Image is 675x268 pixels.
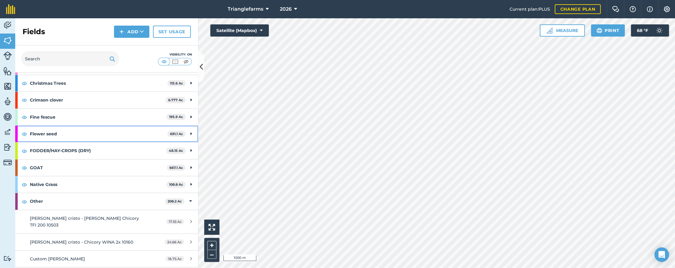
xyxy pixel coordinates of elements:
[114,26,149,38] button: Add
[15,142,198,159] div: FODDER/HAY-CROPS (DRY)48.15 Ac
[228,5,263,13] span: Trianglefarms
[280,5,292,13] span: 2026
[165,256,184,261] span: 16.75 Ac
[30,256,85,262] span: Custom [PERSON_NAME]
[591,24,625,37] button: Print
[166,219,184,224] span: 17.55 Ac
[15,234,198,250] a: [PERSON_NAME] cristo - Chicory WINA 2x 1016024.66 Ac
[663,6,670,12] img: A cog icon
[22,96,27,104] img: svg+xml;base64,PHN2ZyB4bWxucz0iaHR0cDovL3d3dy53My5vcmcvMjAwMC9zdmciIHdpZHRoPSIxOCIgaGVpZ2h0PSIyNC...
[169,115,183,119] strong: 195.9 Ac
[22,80,27,87] img: svg+xml;base64,PHN2ZyB4bWxucz0iaHR0cDovL3d3dy53My5vcmcvMjAwMC9zdmciIHdpZHRoPSIxOCIgaGVpZ2h0PSIyNC...
[3,127,12,137] img: svg+xml;base64,PD94bWwgdmVyc2lvbj0iMS4wIiBlbmNvZGluZz0idXRmLTgiPz4KPCEtLSBHZW5lcmF0b3I6IEFkb2JlIE...
[647,5,653,13] img: svg+xml;base64,PHN2ZyB4bWxucz0iaHR0cDovL3d3dy53My5vcmcvMjAwMC9zdmciIHdpZHRoPSIxNyIgaGVpZ2h0PSIxNy...
[22,113,27,121] img: svg+xml;base64,PHN2ZyB4bWxucz0iaHR0cDovL3d3dy53My5vcmcvMjAwMC9zdmciIHdpZHRoPSIxOCIgaGVpZ2h0PSIyNC...
[168,98,183,102] strong: 6.777 Ac
[165,239,184,245] span: 24.66 Ac
[3,97,12,106] img: svg+xml;base64,PD94bWwgdmVyc2lvbj0iMS4wIiBlbmNvZGluZz0idXRmLTgiPz4KPCEtLSBHZW5lcmF0b3I6IEFkb2JlIE...
[653,24,665,37] img: svg+xml;base64,PD94bWwgdmVyc2lvbj0iMS4wIiBlbmNvZGluZz0idXRmLTgiPz4KPCEtLSBHZW5lcmF0b3I6IEFkb2JlIE...
[3,36,12,45] img: svg+xml;base64,PHN2ZyB4bWxucz0iaHR0cDovL3d3dy53My5vcmcvMjAwMC9zdmciIHdpZHRoPSI1NiIgaGVpZ2h0PSI2MC...
[158,52,192,57] div: Visibility: On
[15,210,198,234] a: [PERSON_NAME] cristo - [PERSON_NAME] Chicory TFI 200 1050317.55 Ac
[30,142,166,159] strong: FODDER/HAY-CROPS (DRY)
[168,199,182,203] strong: 208.2 Ac
[30,216,139,228] span: [PERSON_NAME] cristo - [PERSON_NAME] Chicory TFI 200 10503
[629,6,636,12] img: A question mark icon
[22,147,27,155] img: svg+xml;base64,PHN2ZyB4bWxucz0iaHR0cDovL3d3dy53My5vcmcvMjAwMC9zdmciIHdpZHRoPSIxOCIgaGVpZ2h0PSIyNC...
[3,21,12,30] img: svg+xml;base64,PD94bWwgdmVyc2lvbj0iMS4wIiBlbmNvZGluZz0idXRmLTgiPz4KPCEtLSBHZW5lcmF0b3I6IEFkb2JlIE...
[30,193,165,209] strong: Other
[15,92,198,108] div: Crimson clover6.777 Ac
[15,176,198,193] div: Native Grass108.8 Ac
[612,6,619,12] img: Two speech bubbles overlapping with the left bubble in the forefront
[119,28,124,35] img: svg+xml;base64,PHN2ZyB4bWxucz0iaHR0cDovL3d3dy53My5vcmcvMjAwMC9zdmciIHdpZHRoPSIxNCIgaGVpZ2h0PSIyNC...
[3,255,12,261] img: svg+xml;base64,PD94bWwgdmVyc2lvbj0iMS4wIiBlbmNvZGluZz0idXRmLTgiPz4KPCEtLSBHZW5lcmF0b3I6IEFkb2JlIE...
[170,132,183,136] strong: 691.1 Ac
[30,126,167,142] strong: Flower seed
[15,193,198,209] div: Other208.2 Ac
[182,59,190,65] img: svg+xml;base64,PHN2ZyB4bWxucz0iaHR0cDovL3d3dy53My5vcmcvMjAwMC9zdmciIHdpZHRoPSI1MCIgaGVpZ2h0PSI0MC...
[3,82,12,91] img: svg+xml;base64,PHN2ZyB4bWxucz0iaHR0cDovL3d3dy53My5vcmcvMjAwMC9zdmciIHdpZHRoPSI1NiIgaGVpZ2h0PSI2MC...
[169,148,183,153] strong: 48.15 Ac
[170,81,183,85] strong: 113.6 Ac
[207,241,216,250] button: +
[171,59,179,65] img: svg+xml;base64,PHN2ZyB4bWxucz0iaHR0cDovL3d3dy53My5vcmcvMjAwMC9zdmciIHdpZHRoPSI1MCIgaGVpZ2h0PSI0MC...
[30,159,167,176] strong: GOAT
[555,4,601,14] a: Change plan
[22,181,27,188] img: svg+xml;base64,PHN2ZyB4bWxucz0iaHR0cDovL3d3dy53My5vcmcvMjAwMC9zdmciIHdpZHRoPSIxOCIgaGVpZ2h0PSIyNC...
[3,66,12,76] img: svg+xml;base64,PHN2ZyB4bWxucz0iaHR0cDovL3d3dy53My5vcmcvMjAwMC9zdmciIHdpZHRoPSI1NiIgaGVpZ2h0PSI2MC...
[109,55,115,63] img: svg+xml;base64,PHN2ZyB4bWxucz0iaHR0cDovL3d3dy53My5vcmcvMjAwMC9zdmciIHdpZHRoPSIxOSIgaGVpZ2h0PSIyNC...
[169,166,183,170] strong: 667.1 Ac
[3,143,12,152] img: svg+xml;base64,PD94bWwgdmVyc2lvbj0iMS4wIiBlbmNvZGluZz0idXRmLTgiPz4KPCEtLSBHZW5lcmF0b3I6IEFkb2JlIE...
[15,159,198,176] div: GOAT667.1 Ac
[637,24,648,37] span: 68 ° F
[654,247,669,262] div: Open Intercom Messenger
[509,6,550,13] span: Current plan : PLUS
[153,26,191,38] a: Set usage
[22,130,27,138] img: svg+xml;base64,PHN2ZyB4bWxucz0iaHR0cDovL3d3dy53My5vcmcvMjAwMC9zdmciIHdpZHRoPSIxOCIgaGVpZ2h0PSIyNC...
[30,75,167,91] strong: Christmas Trees
[15,251,198,267] a: Custom [PERSON_NAME]16.75 Ac
[23,27,45,37] h2: Fields
[210,24,269,37] button: Satellite (Mapbox)
[3,52,12,60] img: svg+xml;base64,PD94bWwgdmVyc2lvbj0iMS4wIiBlbmNvZGluZz0idXRmLTgiPz4KPCEtLSBHZW5lcmF0b3I6IEFkb2JlIE...
[3,112,12,121] img: svg+xml;base64,PD94bWwgdmVyc2lvbj0iMS4wIiBlbmNvZGluZz0idXRmLTgiPz4KPCEtLSBHZW5lcmF0b3I6IEFkb2JlIE...
[631,24,669,37] button: 68 °F
[30,176,166,193] strong: Native Grass
[15,109,198,125] div: Fine fescue195.9 Ac
[169,182,183,187] strong: 108.8 Ac
[208,224,215,230] img: Four arrows, one pointing top left, one top right, one bottom right and the last bottom left
[3,158,12,167] img: svg+xml;base64,PD94bWwgdmVyc2lvbj0iMS4wIiBlbmNvZGluZz0idXRmLTgiPz4KPCEtLSBHZW5lcmF0b3I6IEFkb2JlIE...
[207,250,216,259] button: –
[22,164,27,171] img: svg+xml;base64,PHN2ZyB4bWxucz0iaHR0cDovL3d3dy53My5vcmcvMjAwMC9zdmciIHdpZHRoPSIxOCIgaGVpZ2h0PSIyNC...
[596,27,602,34] img: svg+xml;base64,PHN2ZyB4bWxucz0iaHR0cDovL3d3dy53My5vcmcvMjAwMC9zdmciIHdpZHRoPSIxOSIgaGVpZ2h0PSIyNC...
[6,4,15,14] img: fieldmargin Logo
[30,239,133,245] span: [PERSON_NAME] cristo - Chicory WINA 2x 10160
[160,59,168,65] img: svg+xml;base64,PHN2ZyB4bWxucz0iaHR0cDovL3d3dy53My5vcmcvMjAwMC9zdmciIHdpZHRoPSI1MCIgaGVpZ2h0PSI0MC...
[21,52,119,66] input: Search
[15,75,198,91] div: Christmas Trees113.6 Ac
[546,27,552,34] img: Ruler icon
[30,92,165,108] strong: Crimson clover
[22,198,27,205] img: svg+xml;base64,PHN2ZyB4bWxucz0iaHR0cDovL3d3dy53My5vcmcvMjAwMC9zdmciIHdpZHRoPSIxOCIgaGVpZ2h0PSIyNC...
[15,126,198,142] div: Flower seed691.1 Ac
[30,109,166,125] strong: Fine fescue
[540,24,585,37] button: Measure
